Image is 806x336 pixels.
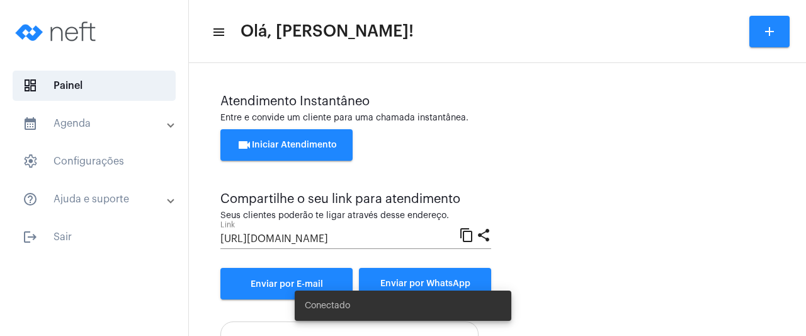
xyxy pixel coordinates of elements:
span: Painel [13,71,176,101]
div: Atendimento Instantâneo [220,95,775,108]
span: sidenav icon [23,154,38,169]
mat-icon: add [762,24,777,39]
a: Enviar por E-mail [220,268,353,299]
span: Configurações [13,146,176,177]
mat-panel-title: Agenda [23,116,168,131]
mat-icon: sidenav icon [23,192,38,207]
button: Iniciar Atendimento [220,129,353,161]
div: Seus clientes poderão te ligar através desse endereço. [220,211,491,221]
span: Enviar por E-mail [251,280,323,289]
button: Enviar por WhatsApp [359,268,491,299]
mat-expansion-panel-header: sidenav iconAjuda e suporte [8,184,188,214]
mat-icon: sidenav icon [23,116,38,131]
mat-expansion-panel-header: sidenav iconAgenda [8,108,188,139]
span: sidenav icon [23,78,38,93]
span: Olá, [PERSON_NAME]! [241,21,414,42]
mat-icon: sidenav icon [212,25,224,40]
mat-icon: content_copy [459,227,474,242]
mat-icon: sidenav icon [23,229,38,245]
mat-panel-title: Ajuda e suporte [23,192,168,207]
img: logo-neft-novo-2.png [10,6,105,57]
span: Conectado [305,299,350,312]
div: Compartilhe o seu link para atendimento [220,192,491,206]
span: Sair [13,222,176,252]
mat-icon: videocam [237,137,252,153]
span: Iniciar Atendimento [237,141,337,149]
div: Entre e convide um cliente para uma chamada instantânea. [220,113,775,123]
mat-icon: share [476,227,491,242]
